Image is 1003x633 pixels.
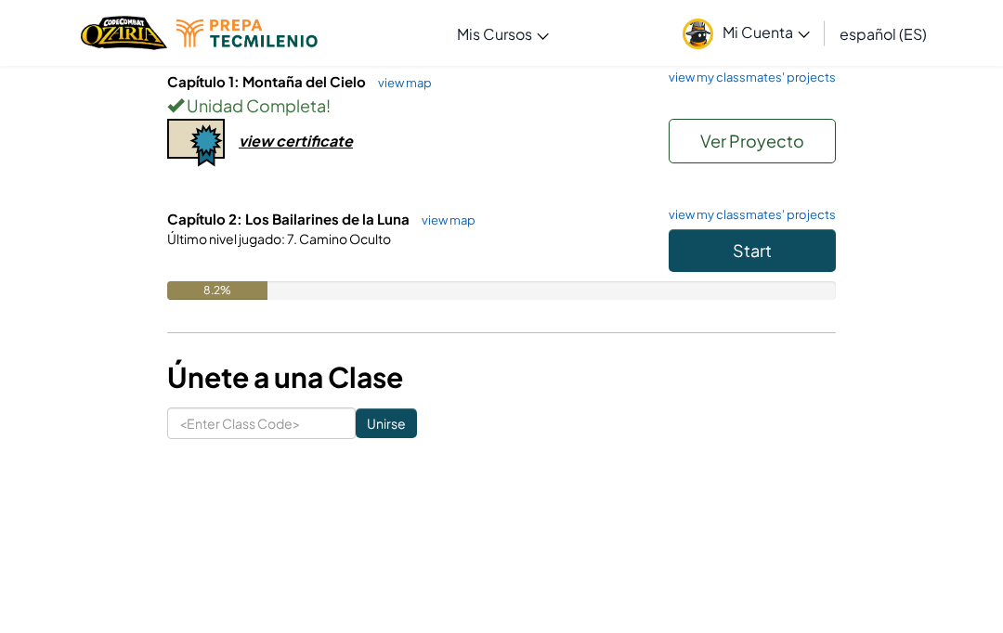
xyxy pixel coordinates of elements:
[448,8,558,58] a: Mis Cursos
[723,22,810,42] span: Mi Cuenta
[176,19,318,47] img: Tecmilenio logo
[281,230,285,247] span: :
[167,281,267,300] div: 8.2%
[457,24,532,44] span: Mis Cursos
[669,229,836,272] button: Start
[167,407,356,439] input: <Enter Class Code>
[167,356,836,398] h3: Únete a una Clase
[659,71,836,84] a: view my classmates' projects
[733,239,772,261] span: Start
[239,131,353,150] div: view certificate
[167,72,369,90] span: Capítulo 1: Montaña del Cielo
[840,24,927,44] span: español (ES)
[669,119,836,163] button: Ver Proyecto
[167,119,225,167] img: certificate-icon.png
[369,75,432,90] a: view map
[683,19,713,49] img: avatar
[167,230,281,247] span: Último nivel jugado
[167,131,353,150] a: view certificate
[412,213,475,227] a: view map
[184,95,326,116] span: Unidad Completa
[326,95,331,116] span: !
[830,8,936,58] a: español (ES)
[700,130,804,151] span: Ver Proyecto
[297,230,391,247] span: Camino Oculto
[167,210,412,227] span: Capítulo 2: Los Bailarines de la Luna
[356,408,417,438] input: Unirse
[673,4,819,62] a: Mi Cuenta
[285,230,297,247] span: 7.
[81,14,167,52] img: Home
[81,14,167,52] a: Ozaria by CodeCombat logo
[659,209,836,221] a: view my classmates' projects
